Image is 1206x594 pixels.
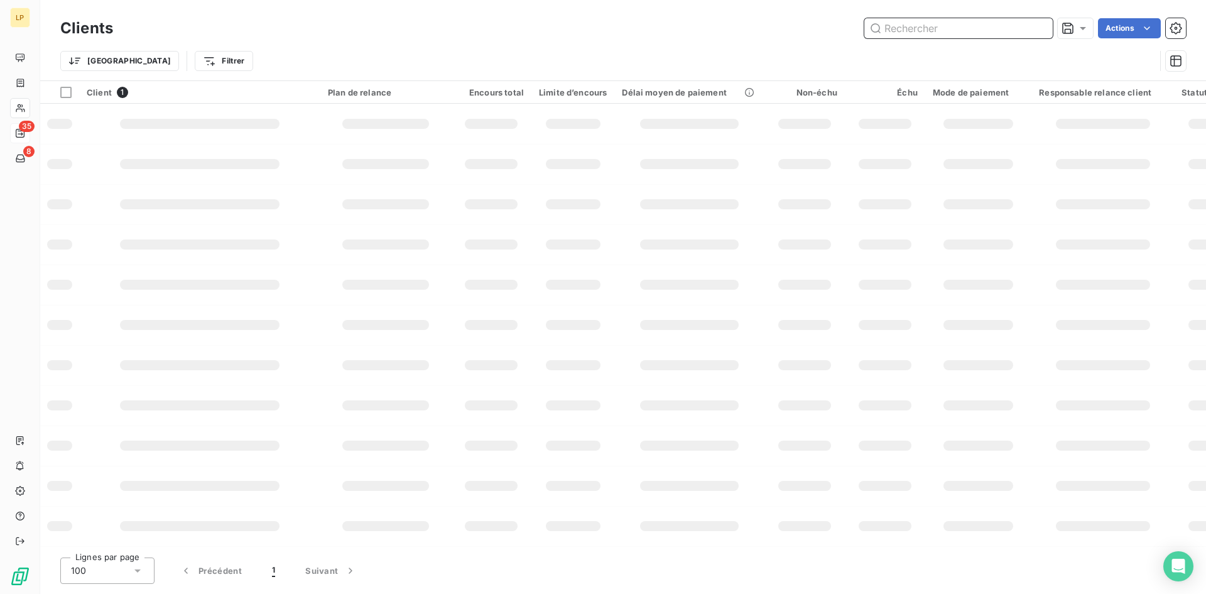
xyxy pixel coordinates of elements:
[87,87,112,97] span: Client
[10,148,30,168] a: 8
[539,87,607,97] div: Limite d’encours
[1039,87,1166,97] div: Responsable relance client
[10,123,30,143] a: 35
[257,558,290,584] button: 1
[272,564,275,577] span: 1
[852,87,918,97] div: Échu
[772,87,837,97] div: Non-échu
[864,18,1053,38] input: Rechercher
[933,87,1024,97] div: Mode de paiement
[459,87,524,97] div: Encours total
[19,121,35,132] span: 35
[60,17,113,40] h3: Clients
[117,87,128,98] span: 1
[195,51,253,71] button: Filtrer
[165,558,257,584] button: Précédent
[10,8,30,28] div: LP
[1098,18,1161,38] button: Actions
[10,566,30,586] img: Logo LeanPay
[23,146,35,157] span: 8
[71,564,86,577] span: 100
[1163,551,1193,581] div: Open Intercom Messenger
[622,87,756,97] div: Délai moyen de paiement
[290,558,372,584] button: Suivant
[60,51,179,71] button: [GEOGRAPHIC_DATA]
[328,87,443,97] div: Plan de relance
